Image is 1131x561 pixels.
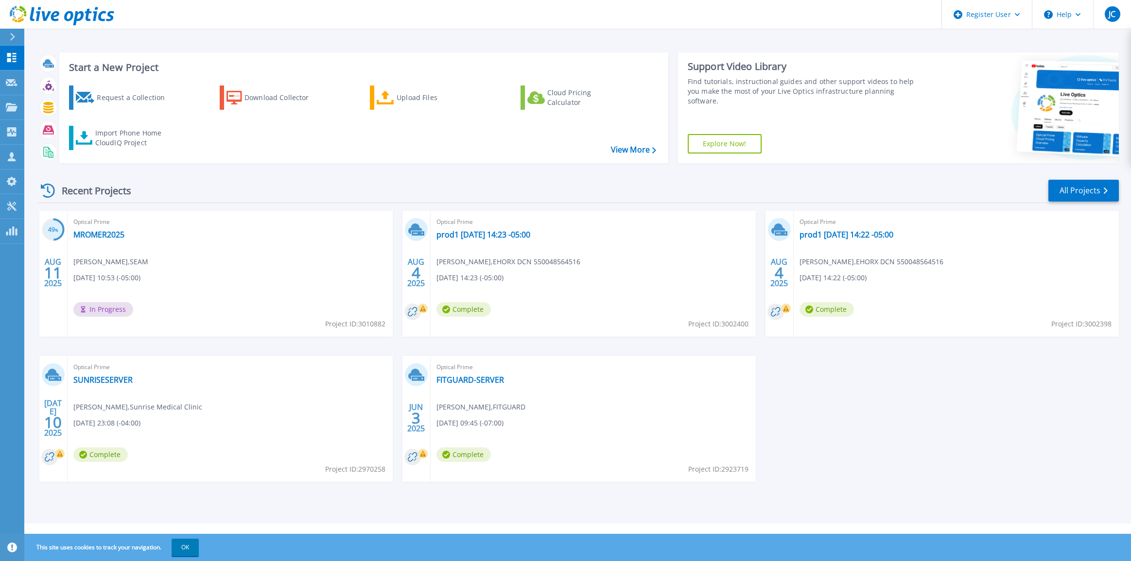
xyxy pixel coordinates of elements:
span: Project ID: 2970258 [325,464,385,475]
div: Download Collector [244,88,322,107]
a: FITGUARD-SERVER [436,375,504,385]
a: MROMER2025 [73,230,124,239]
span: Complete [800,302,854,317]
span: [DATE] 09:45 (-07:00) [436,418,504,428]
span: [PERSON_NAME] , EHORX DCN 550048564516 [800,256,943,267]
span: [DATE] 23:08 (-04:00) [73,418,140,428]
a: View More [611,145,656,154]
span: [PERSON_NAME] , FITGUARD [436,402,525,412]
a: prod1 [DATE] 14:22 -05:00 [800,230,893,239]
a: prod1 [DATE] 14:23 -05:00 [436,230,530,239]
a: All Projects [1048,180,1119,202]
a: Upload Files [370,85,478,110]
span: Project ID: 3010882 [325,319,385,329]
a: SUNRISESERVER [73,375,133,385]
h3: Start a New Project [69,62,656,73]
span: Complete [73,447,128,462]
span: [PERSON_NAME] , Sunrise Medical Clinic [73,402,202,412]
div: Import Phone Home CloudIQ Project [95,128,171,148]
div: AUG 2025 [407,255,425,290]
div: [DATE] 2025 [44,400,62,436]
div: AUG 2025 [44,255,62,290]
span: 3 [412,414,420,422]
span: Optical Prime [73,362,387,373]
span: In Progress [73,302,133,317]
span: Optical Prime [800,217,1113,227]
span: Complete [436,302,491,317]
a: Explore Now! [688,134,762,153]
span: [PERSON_NAME] , EHORX DCN 550048564516 [436,256,580,267]
div: Find tutorials, instructional guides and other support videos to help you make the most of your L... [688,77,915,106]
span: Optical Prime [73,217,387,227]
button: OK [172,539,199,556]
a: Request a Collection [69,85,177,110]
div: Request a Collection [97,88,174,107]
div: Support Video Library [688,60,915,73]
div: Recent Projects [37,179,144,203]
span: [DATE] 10:53 (-05:00) [73,272,140,283]
a: Download Collector [220,85,328,110]
span: This site uses cookies to track your navigation. [27,539,199,556]
div: JUN 2025 [407,400,425,436]
span: Project ID: 3002400 [688,319,748,329]
h3: 49 [42,224,65,236]
span: [PERSON_NAME] , SEAM [73,256,148,267]
div: Upload Files [397,88,474,107]
span: Project ID: 2923719 [688,464,748,475]
span: 11 [44,269,62,277]
div: Cloud Pricing Calculator [547,88,625,107]
span: 4 [775,269,783,277]
span: % [55,227,58,233]
span: [DATE] 14:23 (-05:00) [436,272,504,283]
span: Complete [436,447,491,462]
span: Optical Prime [436,217,750,227]
span: Project ID: 3002398 [1051,319,1112,329]
span: [DATE] 14:22 (-05:00) [800,272,867,283]
span: 10 [44,418,62,426]
a: Cloud Pricing Calculator [521,85,629,110]
span: JC [1109,10,1115,18]
span: 4 [412,269,420,277]
span: Optical Prime [436,362,750,373]
div: AUG 2025 [770,255,788,290]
